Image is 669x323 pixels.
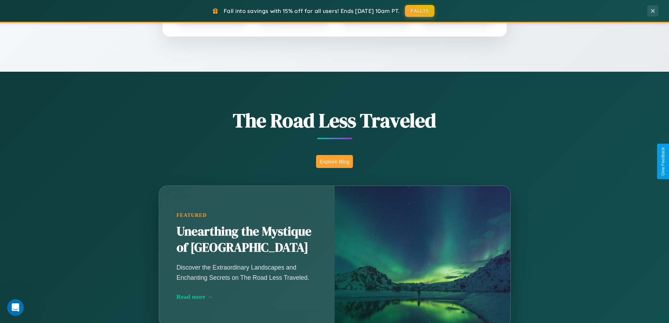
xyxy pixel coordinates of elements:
div: Read more → [177,293,317,301]
div: Featured [177,212,317,218]
h1: The Road Less Traveled [124,107,545,134]
span: Fall into savings with 15% off for all users! Ends [DATE] 10am PT. [224,7,400,14]
button: FALL15 [405,5,434,17]
iframe: Intercom live chat [7,299,24,316]
p: Discover the Extraordinary Landscapes and Enchanting Secrets on The Road Less Traveled. [177,263,317,282]
div: Give Feedback [661,147,665,176]
h2: Unearthing the Mystique of [GEOGRAPHIC_DATA] [177,224,317,256]
button: Explore Blog [316,155,353,168]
